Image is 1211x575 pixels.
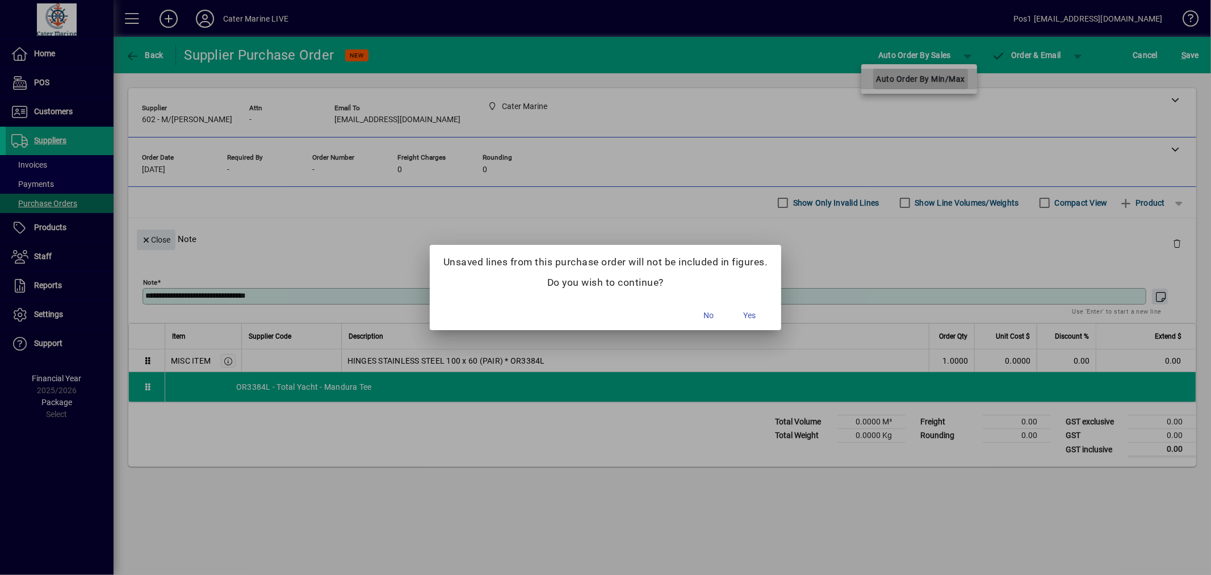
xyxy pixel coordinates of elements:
[690,305,727,326] button: No
[703,310,714,322] span: No
[443,277,768,289] h5: Do you wish to continue?
[743,310,756,322] span: Yes
[731,305,768,326] button: Yes
[443,256,768,268] h5: Unsaved lines from this purchase order will not be included in figures.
